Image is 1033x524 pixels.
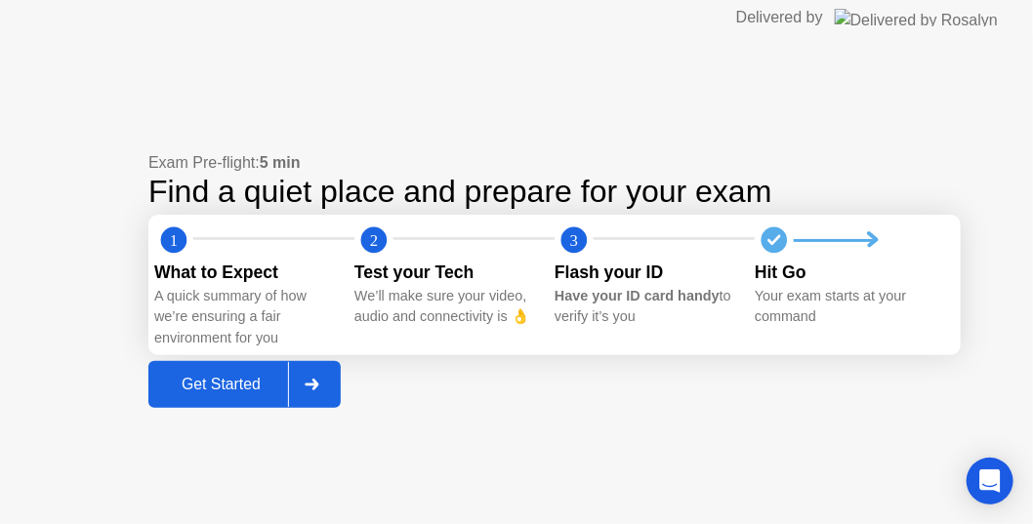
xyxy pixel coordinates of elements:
[148,175,961,209] div: Find a quiet place and prepare for your exam
[354,260,539,285] div: Test your Tech
[967,458,1013,504] div: Open Intercom Messenger
[755,260,939,285] div: Hit Go
[154,286,339,349] div: A quick summary of how we’re ensuring a fair environment for you
[260,154,301,171] b: 5 min
[170,231,178,250] text: 1
[148,361,341,408] button: Get Started
[555,260,739,285] div: Flash your ID
[555,288,720,303] b: Have your ID card handy
[354,286,539,328] div: We’ll make sure your video, audio and connectivity is 👌
[835,9,998,26] img: Delivered by Rosalyn
[148,151,961,175] div: Exam Pre-flight:
[755,286,939,328] div: Your exam starts at your command
[370,231,378,250] text: 2
[154,260,339,285] div: What to Expect
[570,231,578,250] text: 3
[154,376,288,393] div: Get Started
[555,286,739,328] div: to verify it’s you
[736,6,823,29] div: Delivered by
